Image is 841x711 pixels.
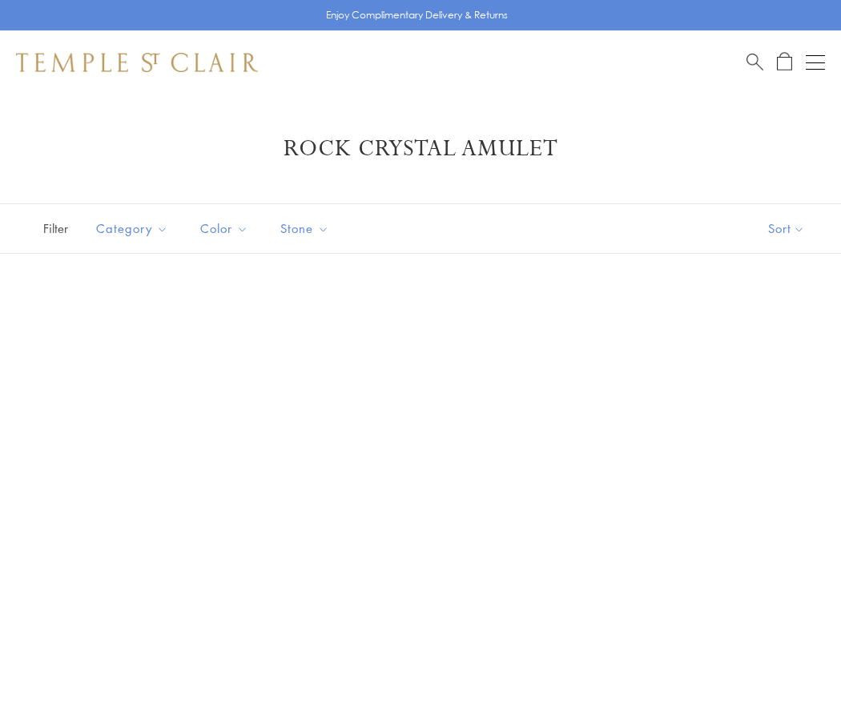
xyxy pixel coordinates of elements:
[88,219,180,239] span: Category
[732,204,841,253] button: Show sort by
[326,7,508,23] p: Enjoy Complimentary Delivery & Returns
[268,211,341,247] button: Stone
[192,219,260,239] span: Color
[806,53,825,72] button: Open navigation
[777,52,792,72] a: Open Shopping Bag
[84,211,180,247] button: Category
[188,211,260,247] button: Color
[40,135,801,163] h1: Rock Crystal Amulet
[16,53,258,72] img: Temple St. Clair
[746,52,763,72] a: Search
[272,219,341,239] span: Stone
